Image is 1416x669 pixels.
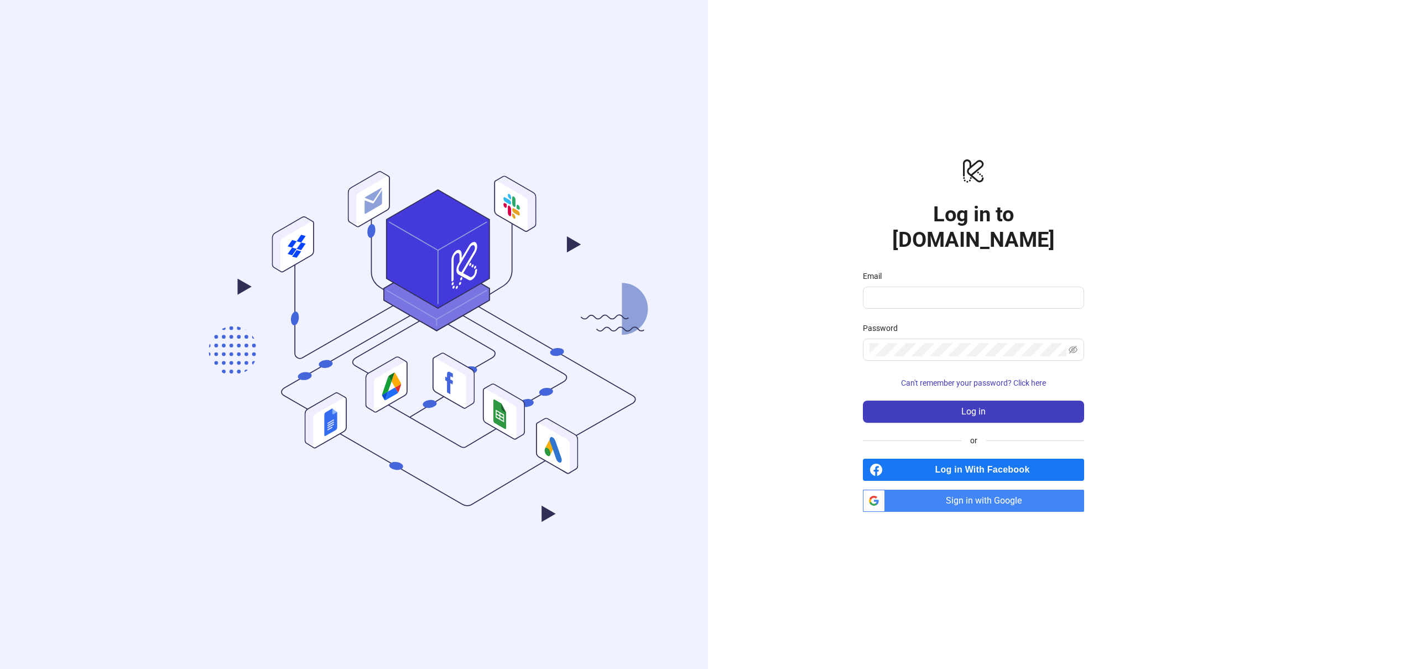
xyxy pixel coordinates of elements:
a: Log in With Facebook [863,459,1084,481]
span: Sign in with Google [889,490,1084,512]
input: Password [870,343,1066,356]
label: Email [863,270,889,282]
button: Log in [863,401,1084,423]
span: Log in [961,407,986,417]
button: Can't remember your password? Click here [863,374,1084,392]
input: Email [870,291,1075,304]
span: or [961,434,986,447]
a: Can't remember your password? Click here [863,378,1084,387]
span: Can't remember your password? Click here [901,378,1046,387]
span: eye-invisible [1069,345,1077,354]
label: Password [863,322,905,334]
span: Log in With Facebook [887,459,1084,481]
a: Sign in with Google [863,490,1084,512]
h1: Log in to [DOMAIN_NAME] [863,201,1084,252]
